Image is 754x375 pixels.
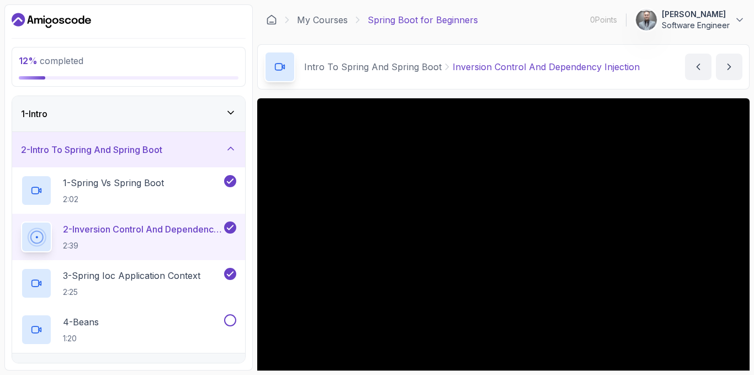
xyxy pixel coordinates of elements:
[453,60,640,73] p: Inversion Control And Dependency Injection
[716,54,742,80] button: next content
[63,333,99,344] p: 1:20
[304,60,442,73] p: Intro To Spring And Spring Boot
[21,107,47,120] h3: 1 - Intro
[63,269,200,282] p: 3 - Spring Ioc Application Context
[708,331,743,364] iframe: chat widget
[297,13,348,27] a: My Courses
[21,143,162,156] h3: 2 - Intro To Spring And Spring Boot
[635,9,745,31] button: user profile image[PERSON_NAME]Software Engineer
[21,268,236,299] button: 3-Spring Ioc Application Context2:25
[21,314,236,345] button: 4-Beans1:20
[685,54,711,80] button: previous content
[12,12,91,29] a: Dashboard
[19,55,38,66] span: 12 %
[590,14,617,25] p: 0 Points
[266,14,277,25] a: Dashboard
[63,315,99,329] p: 4 - Beans
[19,55,83,66] span: completed
[63,240,222,251] p: 2:39
[368,13,478,27] p: Spring Boot for Beginners
[21,175,236,206] button: 1-Spring Vs Spring Boot2:02
[63,194,164,205] p: 2:02
[544,96,743,325] iframe: chat widget
[63,223,222,236] p: 2 - Inversion Control And Dependency Injection
[21,221,236,252] button: 2-Inversion Control And Dependency Injection2:39
[63,287,200,298] p: 2:25
[636,9,657,30] img: user profile image
[662,9,730,20] p: [PERSON_NAME]
[12,96,245,131] button: 1-Intro
[662,20,730,31] p: Software Engineer
[12,132,245,167] button: 2-Intro To Spring And Spring Boot
[63,176,164,189] p: 1 - Spring Vs Spring Boot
